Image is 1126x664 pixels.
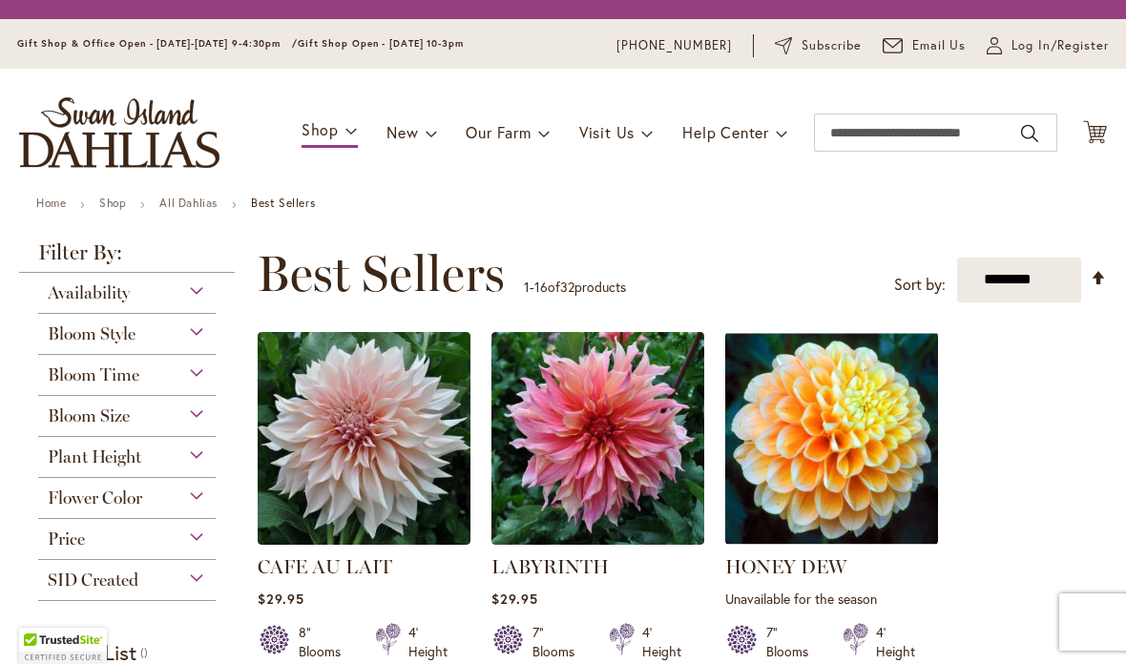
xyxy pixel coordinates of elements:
img: Café Au Lait [258,332,470,545]
span: Help Center [682,122,769,142]
span: Log In/Register [1011,36,1109,55]
a: Home [36,196,66,210]
div: 7" Blooms [532,623,586,661]
span: Bloom Style [48,323,136,344]
span: $29.95 [258,590,304,608]
span: Flower Color [48,488,142,508]
a: HONEY DEW [725,555,846,578]
a: [PHONE_NUMBER] [616,36,732,55]
span: Price [48,529,85,550]
span: $29.95 [491,590,538,608]
span: Availability [48,282,130,303]
a: Log In/Register [987,36,1109,55]
span: Bloom Time [48,364,139,385]
span: SID Created [48,570,138,591]
a: All Dahlias [159,196,218,210]
button: Search [1021,118,1038,149]
a: Honey Dew [725,530,938,549]
p: Unavailable for the season [725,590,938,608]
span: Email Us [912,36,967,55]
span: Best Sellers [257,245,505,302]
span: 16 [534,278,548,296]
span: 1 [524,278,530,296]
a: Shop [99,196,126,210]
span: Our Farm [466,122,531,142]
a: CAFE AU LAIT [258,555,392,578]
p: - of products [524,272,626,302]
div: 8" Blooms [299,623,352,661]
div: 4' Height [408,623,448,661]
span: Gift Shop Open - [DATE] 10-3pm [298,37,464,50]
a: Café Au Lait [258,530,470,549]
iframe: Launch Accessibility Center [14,596,68,650]
span: Bloom Size [48,405,130,426]
span: Shop [302,119,339,139]
span: Plant Height [48,446,141,467]
img: Honey Dew [725,332,938,545]
strong: Best Sellers [251,196,315,210]
span: New [386,122,418,142]
div: 7" Blooms [766,623,820,661]
img: Labyrinth [491,332,704,545]
label: Sort by: [894,267,946,302]
div: 4' Height [642,623,681,661]
a: Subscribe [775,36,862,55]
span: Visit Us [579,122,635,142]
span: 32 [560,278,574,296]
a: LABYRINTH [491,555,609,578]
a: Labyrinth [491,530,704,549]
span: Gift Shop & Office Open - [DATE]-[DATE] 9-4:30pm / [17,37,298,50]
span: Subscribe [802,36,862,55]
a: store logo [19,97,219,168]
div: 4' Height [876,623,915,661]
a: Email Us [883,36,967,55]
strong: Filter By: [19,242,235,273]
